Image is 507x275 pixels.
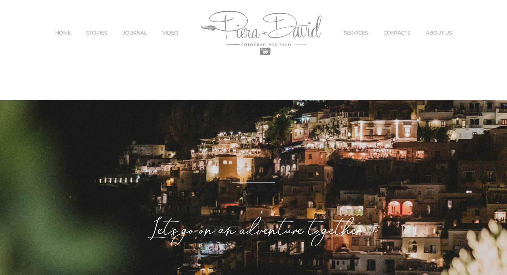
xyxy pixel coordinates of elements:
span: VIDEO [162,30,178,35]
span: STORIES [86,30,107,35]
a: VIDEO [162,18,178,47]
span: HOME [55,30,71,35]
a: JOURNAL [123,18,147,47]
em: Let's go on an adventure together [147,221,360,244]
span: JOURNAL [123,30,147,35]
span: ABOUT US [426,30,452,35]
a: SERVICES [344,18,368,47]
span: SERVICES [344,30,368,35]
a: HOME [55,18,71,47]
a: CONTACTS [384,18,410,47]
a: STORIES [86,18,107,47]
span: CONTACTS [384,30,410,35]
a: ABOUT US [426,18,452,47]
img: Piera Plus David Photography Positano Logo [201,11,321,55]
